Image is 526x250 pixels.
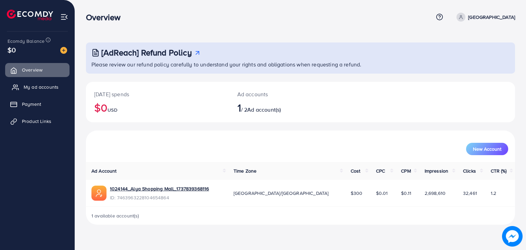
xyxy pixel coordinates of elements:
[376,167,385,174] span: CPC
[237,101,328,114] h2: / 2
[466,143,508,155] button: New Account
[5,80,70,94] a: My ad accounts
[234,167,256,174] span: Time Zone
[247,106,281,113] span: Ad account(s)
[463,167,476,174] span: Clicks
[22,118,51,125] span: Product Links
[8,45,16,55] span: $0
[491,167,507,174] span: CTR (%)
[108,107,117,113] span: USD
[5,97,70,111] a: Payment
[468,13,515,21] p: [GEOGRAPHIC_DATA]
[491,190,496,197] span: 1.2
[7,10,53,20] img: logo
[86,12,126,22] h3: Overview
[454,13,515,22] a: [GEOGRAPHIC_DATA]
[463,190,477,197] span: 32,461
[237,90,328,98] p: Ad accounts
[22,101,41,108] span: Payment
[60,47,67,54] img: image
[101,48,192,58] h3: [AdReach] Refund Policy
[94,101,221,114] h2: $0
[5,114,70,128] a: Product Links
[91,186,107,201] img: ic-ads-acc.e4c84228.svg
[473,147,501,151] span: New Account
[22,66,42,73] span: Overview
[60,13,68,21] img: menu
[110,194,209,201] span: ID: 7463963228104654864
[401,167,411,174] span: CPM
[234,190,329,197] span: [GEOGRAPHIC_DATA]/[GEOGRAPHIC_DATA]
[24,84,59,90] span: My ad accounts
[94,90,221,98] p: [DATE] spends
[425,167,449,174] span: Impression
[91,167,117,174] span: Ad Account
[425,190,446,197] span: 2,698,610
[8,38,45,45] span: Ecomdy Balance
[502,226,523,247] img: image
[110,185,209,192] a: 1024144_Alya Shopping Mall_1737839368116
[376,190,388,197] span: $0.01
[351,190,363,197] span: $300
[5,63,70,77] a: Overview
[91,60,511,68] p: Please review our refund policy carefully to understand your rights and obligations when requesti...
[237,100,241,115] span: 1
[401,190,411,197] span: $0.11
[351,167,361,174] span: Cost
[91,212,139,219] span: 1 available account(s)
